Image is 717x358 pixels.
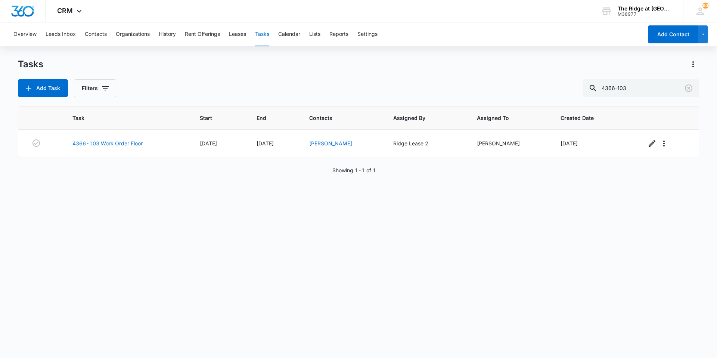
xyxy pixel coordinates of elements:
[72,114,171,122] span: Task
[72,139,143,147] a: 4366-103 Work Order Floor
[85,22,107,46] button: Contacts
[648,25,698,43] button: Add Contact
[13,22,37,46] button: Overview
[393,139,459,147] div: Ridge Lease 2
[687,58,699,70] button: Actions
[18,59,43,70] h1: Tasks
[393,114,448,122] span: Assigned By
[561,114,617,122] span: Created Date
[683,82,695,94] button: Clear
[200,140,217,146] span: [DATE]
[702,3,708,9] div: notifications count
[229,22,246,46] button: Leases
[561,140,578,146] span: [DATE]
[18,79,68,97] button: Add Task
[583,79,699,97] input: Search Tasks
[116,22,150,46] button: Organizations
[477,139,543,147] div: [PERSON_NAME]
[329,22,348,46] button: Reports
[477,114,532,122] span: Assigned To
[46,22,76,46] button: Leads Inbox
[309,114,364,122] span: Contacts
[618,12,672,17] div: account id
[185,22,220,46] button: Rent Offerings
[257,140,274,146] span: [DATE]
[255,22,269,46] button: Tasks
[74,79,116,97] button: Filters
[278,22,300,46] button: Calendar
[357,22,378,46] button: Settings
[309,22,320,46] button: Lists
[200,114,227,122] span: Start
[618,6,672,12] div: account name
[159,22,176,46] button: History
[57,7,73,15] span: CRM
[702,3,708,9] span: 90
[332,166,376,174] p: Showing 1-1 of 1
[257,114,281,122] span: End
[309,140,352,146] a: [PERSON_NAME]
